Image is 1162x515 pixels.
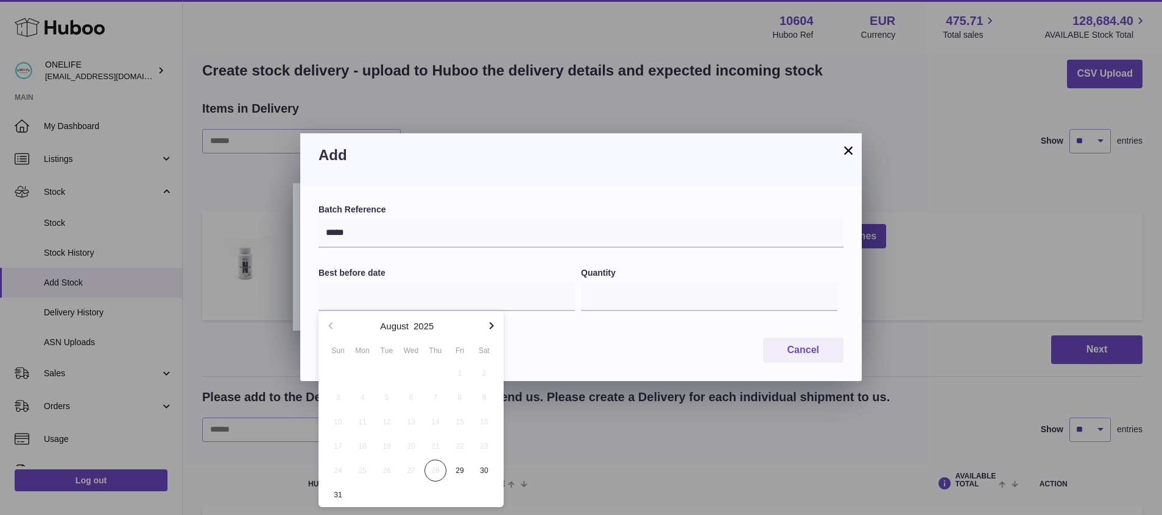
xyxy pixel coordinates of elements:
button: 7 [423,385,448,410]
span: 5 [376,387,398,408]
span: 9 [473,387,495,408]
button: 2025 [414,321,434,331]
button: 28 [423,458,448,483]
button: 25 [350,458,375,483]
button: 31 [326,483,350,507]
span: 31 [327,484,349,506]
button: 19 [375,434,399,458]
button: 2 [472,361,496,385]
button: 22 [448,434,472,458]
button: × [841,143,856,158]
div: Wed [399,345,423,356]
span: 29 [449,460,471,482]
button: 20 [399,434,423,458]
button: 10 [326,410,350,434]
button: Cancel [763,338,843,363]
button: 23 [472,434,496,458]
span: 21 [424,435,446,457]
span: 20 [400,435,422,457]
button: 4 [350,385,375,410]
button: 8 [448,385,472,410]
span: 1 [449,362,471,384]
div: Tue [375,345,399,356]
span: 17 [327,435,349,457]
span: 6 [400,387,422,408]
button: 11 [350,410,375,434]
button: 15 [448,410,472,434]
button: 1 [448,361,472,385]
div: Sun [326,345,350,356]
span: 13 [400,411,422,433]
h3: Add [319,145,843,165]
button: 14 [423,410,448,434]
div: Mon [350,345,375,356]
span: 10 [327,411,349,433]
span: 24 [327,460,349,482]
div: Fri [448,345,472,356]
label: Quantity [581,267,837,279]
button: 18 [350,434,375,458]
button: 24 [326,458,350,483]
label: Batch Reference [319,204,843,215]
button: August [380,321,409,331]
button: 6 [399,385,423,410]
span: 25 [351,460,373,482]
button: 5 [375,385,399,410]
button: 13 [399,410,423,434]
button: 30 [472,458,496,483]
button: 16 [472,410,496,434]
span: 4 [351,387,373,408]
span: 22 [449,435,471,457]
span: 14 [424,411,446,433]
button: 26 [375,458,399,483]
button: 9 [472,385,496,410]
span: 7 [424,387,446,408]
button: 21 [423,434,448,458]
span: 19 [376,435,398,457]
span: 26 [376,460,398,482]
span: 23 [473,435,495,457]
span: 15 [449,411,471,433]
button: 29 [448,458,472,483]
div: Sat [472,345,496,356]
div: Thu [423,345,448,356]
button: 27 [399,458,423,483]
label: Best before date [319,267,575,279]
span: 8 [449,387,471,408]
span: 16 [473,411,495,433]
span: 3 [327,387,349,408]
span: 18 [351,435,373,457]
span: 11 [351,411,373,433]
span: 28 [424,460,446,482]
button: 3 [326,385,350,410]
span: 2 [473,362,495,384]
span: 30 [473,460,495,482]
span: 12 [376,411,398,433]
button: 17 [326,434,350,458]
span: 27 [400,460,422,482]
button: 12 [375,410,399,434]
